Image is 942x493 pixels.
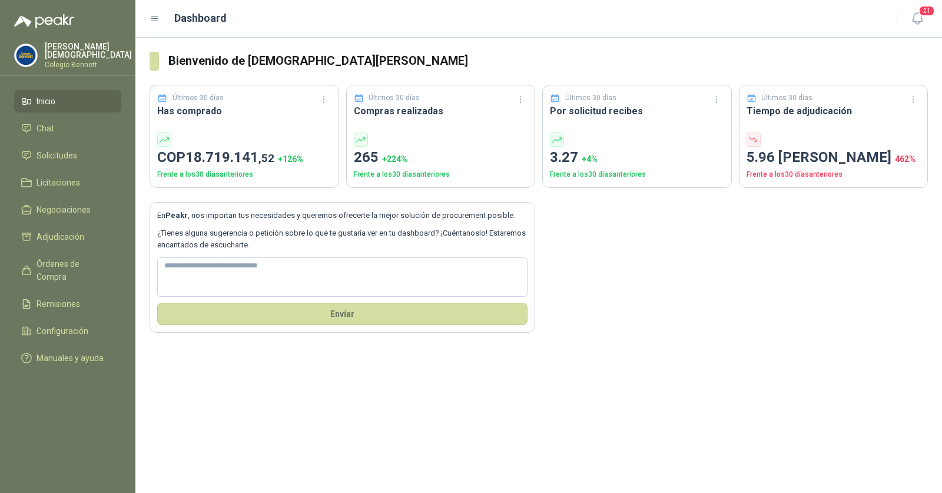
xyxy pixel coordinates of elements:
span: Licitaciones [37,176,80,189]
a: Solicitudes [14,144,121,167]
a: Licitaciones [14,171,121,194]
span: Remisiones [37,297,80,310]
p: COP [157,147,331,169]
p: Últimos 30 días [565,92,616,104]
span: Solicitudes [37,149,77,162]
h3: Bienvenido de [DEMOGRAPHIC_DATA][PERSON_NAME] [168,52,928,70]
a: Configuración [14,320,121,342]
p: Frente a los 30 días anteriores [157,169,331,180]
span: Negociaciones [37,203,91,216]
a: Inicio [14,90,121,113]
span: Chat [37,122,54,135]
p: En , nos importan tus necesidades y queremos ofrecerte la mejor solución de procurement posible. [157,210,528,221]
img: Company Logo [15,44,37,67]
a: Manuales y ayuda [14,347,121,369]
p: 3.27 [550,147,724,169]
p: Frente a los 30 días anteriores [747,169,921,180]
p: Últimos 30 días [369,92,420,104]
p: [PERSON_NAME] [DEMOGRAPHIC_DATA] [45,42,132,59]
span: 18.719.141 [185,149,274,166]
img: Logo peakr [14,14,74,28]
span: Manuales y ayuda [37,352,104,365]
p: Últimos 30 días [761,92,812,104]
p: Colegio Bennett [45,61,132,68]
span: Inicio [37,95,55,108]
span: Configuración [37,325,88,338]
h3: Has comprado [157,104,331,118]
p: 5.96 [PERSON_NAME] [747,147,921,169]
p: Últimos 30 días [173,92,224,104]
p: Frente a los 30 días anteriores [354,169,528,180]
a: Chat [14,117,121,140]
a: Adjudicación [14,226,121,248]
span: ,52 [258,151,274,165]
span: 462 % [895,154,916,164]
span: + 126 % [278,154,303,164]
b: Peakr [165,211,188,220]
p: ¿Tienes alguna sugerencia o petición sobre lo que te gustaría ver en tu dashboard? ¡Cuéntanoslo! ... [157,227,528,252]
h3: Por solicitud recibes [550,104,724,118]
h1: Dashboard [174,10,227,27]
a: Órdenes de Compra [14,253,121,288]
span: + 224 % [382,154,407,164]
span: + 4 % [582,154,598,164]
h3: Tiempo de adjudicación [747,104,921,118]
p: 265 [354,147,528,169]
button: Envíar [157,303,528,325]
span: Adjudicación [37,230,84,243]
a: Remisiones [14,293,121,315]
h3: Compras realizadas [354,104,528,118]
button: 21 [907,8,928,29]
span: 21 [918,5,935,16]
a: Negociaciones [14,198,121,221]
span: Órdenes de Compra [37,257,110,283]
p: Frente a los 30 días anteriores [550,169,724,180]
